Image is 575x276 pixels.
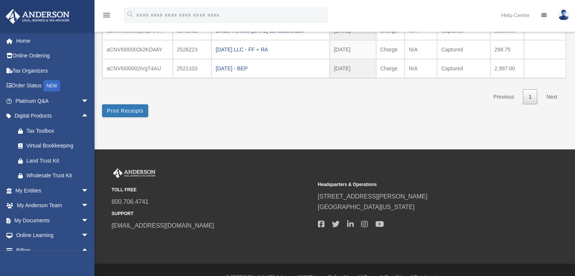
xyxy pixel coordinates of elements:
a: [STREET_ADDRESS][PERSON_NAME] [318,193,427,200]
td: N/A [405,59,437,78]
small: Headquarters & Operations [318,181,518,189]
div: Tax Toolbox [26,126,91,136]
a: [GEOGRAPHIC_DATA][US_STATE] [318,204,414,210]
td: aCNVI000002k2KD4AY [102,40,173,59]
td: 298.75 [490,40,524,59]
td: Charge [376,40,405,59]
a: Land Trust Kit [11,153,100,168]
a: Home [5,33,100,48]
a: [EMAIL_ADDRESS][DOMAIN_NAME] [112,222,214,229]
span: arrow_drop_down [81,198,96,214]
span: arrow_drop_up [81,109,96,124]
span: arrow_drop_down [81,228,96,243]
a: Digital Productsarrow_drop_up [5,109,100,124]
a: Tax Organizers [5,63,100,78]
td: Captured [437,40,490,59]
td: [DATE] [330,59,376,78]
img: User Pic [558,9,569,20]
a: Wholesale Trust Kit [11,168,100,183]
a: menu [102,13,111,20]
small: SUPPORT [112,210,312,218]
i: menu [102,11,111,20]
span: arrow_drop_down [81,183,96,198]
a: 1 [523,89,537,105]
small: TOLL FREE [112,186,312,194]
img: Anderson Advisors Platinum Portal [112,168,157,178]
div: Land Trust Kit [26,156,91,166]
a: Virtual Bookkeeping [11,138,100,154]
span: arrow_drop_up [81,243,96,258]
td: [DATE] [330,40,376,59]
a: Online Learningarrow_drop_down [5,228,100,243]
a: Next [541,89,563,105]
div: NEW [43,80,60,91]
a: 800.706.4741 [112,198,149,205]
img: Anderson Advisors Platinum Portal [3,9,72,24]
td: Captured [437,59,490,78]
div: Virtual Bookkeeping [26,141,91,150]
td: N/A [405,40,437,59]
i: search [126,10,135,19]
a: Tax Toolbox [11,123,100,138]
td: 2521103 [173,59,212,78]
a: Previous [488,89,519,105]
a: My Documentsarrow_drop_down [5,213,100,228]
a: My Entitiesarrow_drop_down [5,183,100,198]
a: My Anderson Teamarrow_drop_down [5,198,100,213]
div: [DATE] - BEP [215,63,325,74]
div: [DATE] LLC - FF + RA [215,44,325,55]
span: arrow_drop_down [81,213,96,228]
td: 2,997.00 [490,59,524,78]
a: Platinum Q&Aarrow_drop_down [5,93,100,109]
div: Wholesale Trust Kit [26,171,91,180]
td: Charge [376,59,405,78]
td: aCNVI000002iVgT4AU [102,59,173,78]
a: Order StatusNEW [5,78,100,94]
a: Billingarrow_drop_up [5,243,100,258]
a: Online Ordering [5,48,100,64]
td: 2526223 [173,40,212,59]
button: Print Receipts [102,104,148,117]
span: arrow_drop_down [81,93,96,109]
